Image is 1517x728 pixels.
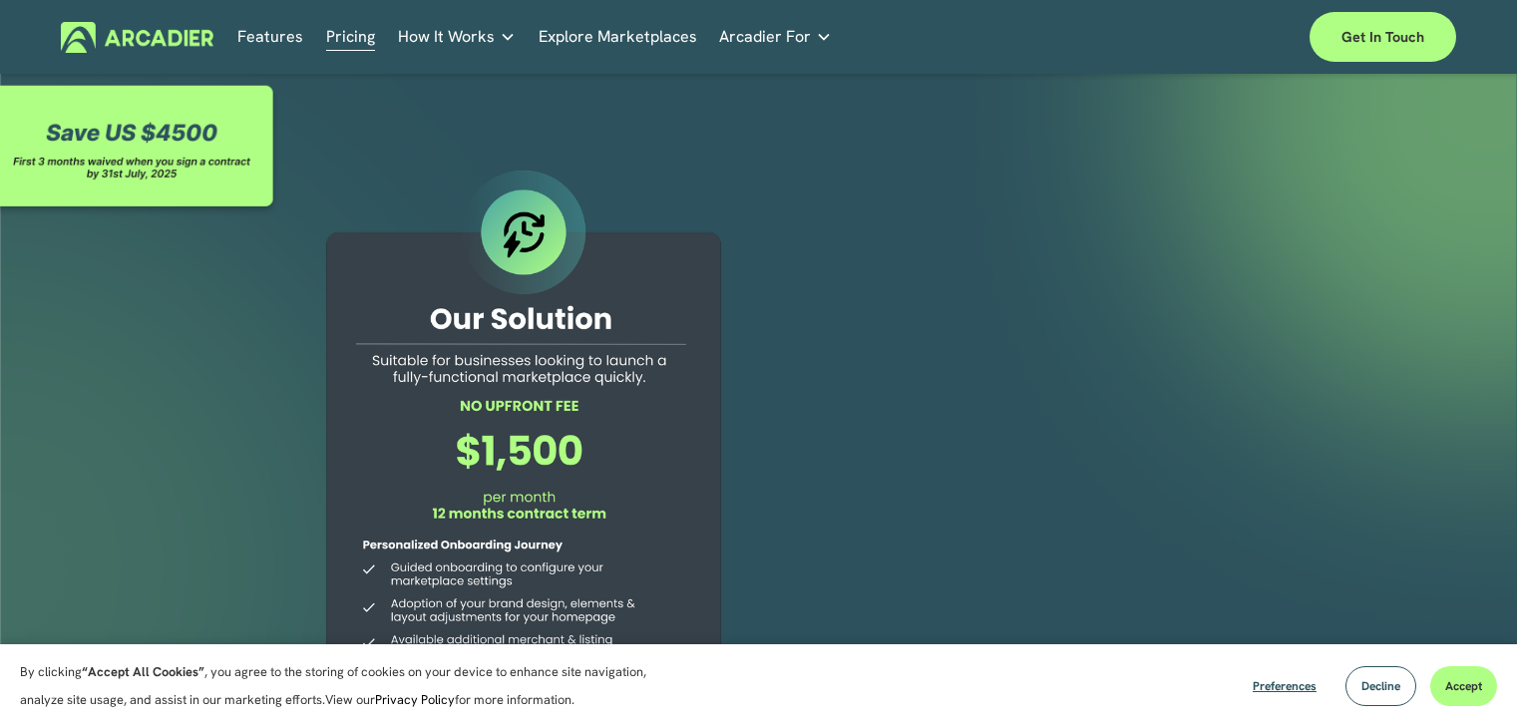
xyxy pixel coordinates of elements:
[719,23,811,51] span: Arcadier For
[1417,632,1517,728] iframe: Chat Widget
[1345,666,1416,706] button: Decline
[398,22,516,53] a: folder dropdown
[326,22,375,53] a: Pricing
[237,22,303,53] a: Features
[1253,678,1317,694] span: Preferences
[1238,666,1331,706] button: Preferences
[61,22,213,53] img: Arcadier
[719,22,832,53] a: folder dropdown
[1310,12,1456,62] a: Get in touch
[20,658,668,714] p: By clicking , you agree to the storing of cookies on your device to enhance site navigation, anal...
[1361,678,1400,694] span: Decline
[82,663,204,680] strong: “Accept All Cookies”
[375,691,455,708] a: Privacy Policy
[398,23,495,51] span: How It Works
[539,22,697,53] a: Explore Marketplaces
